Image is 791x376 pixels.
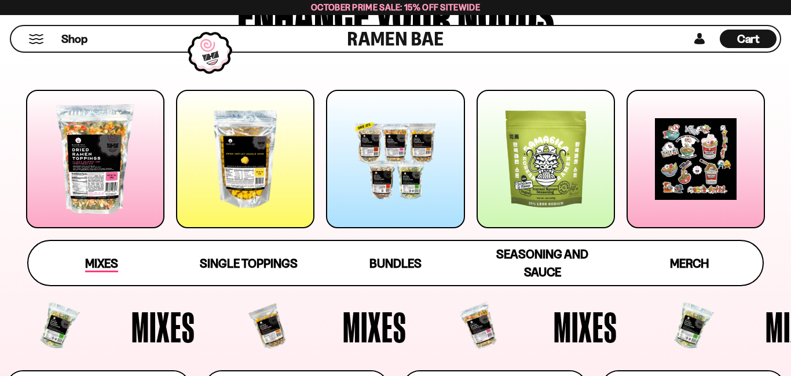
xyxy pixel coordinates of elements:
a: Bundles [322,241,469,285]
span: Mixes [343,305,407,348]
span: Shop [61,31,87,47]
span: October Prime Sale: 15% off Sitewide [311,2,480,13]
span: Bundles [369,256,422,271]
div: Cart [720,26,777,52]
span: Cart [737,32,760,46]
span: Mixes [85,256,118,272]
button: Mobile Menu Trigger [28,34,44,44]
span: Seasoning and Sauce [496,247,588,279]
span: Mixes [131,305,195,348]
span: Mixes [554,305,617,348]
a: Shop [61,30,87,48]
span: Single Toppings [200,256,298,271]
a: Mixes [28,241,175,285]
a: Merch [616,241,763,285]
a: Single Toppings [175,241,323,285]
a: Seasoning and Sauce [469,241,616,285]
span: Merch [670,256,709,271]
